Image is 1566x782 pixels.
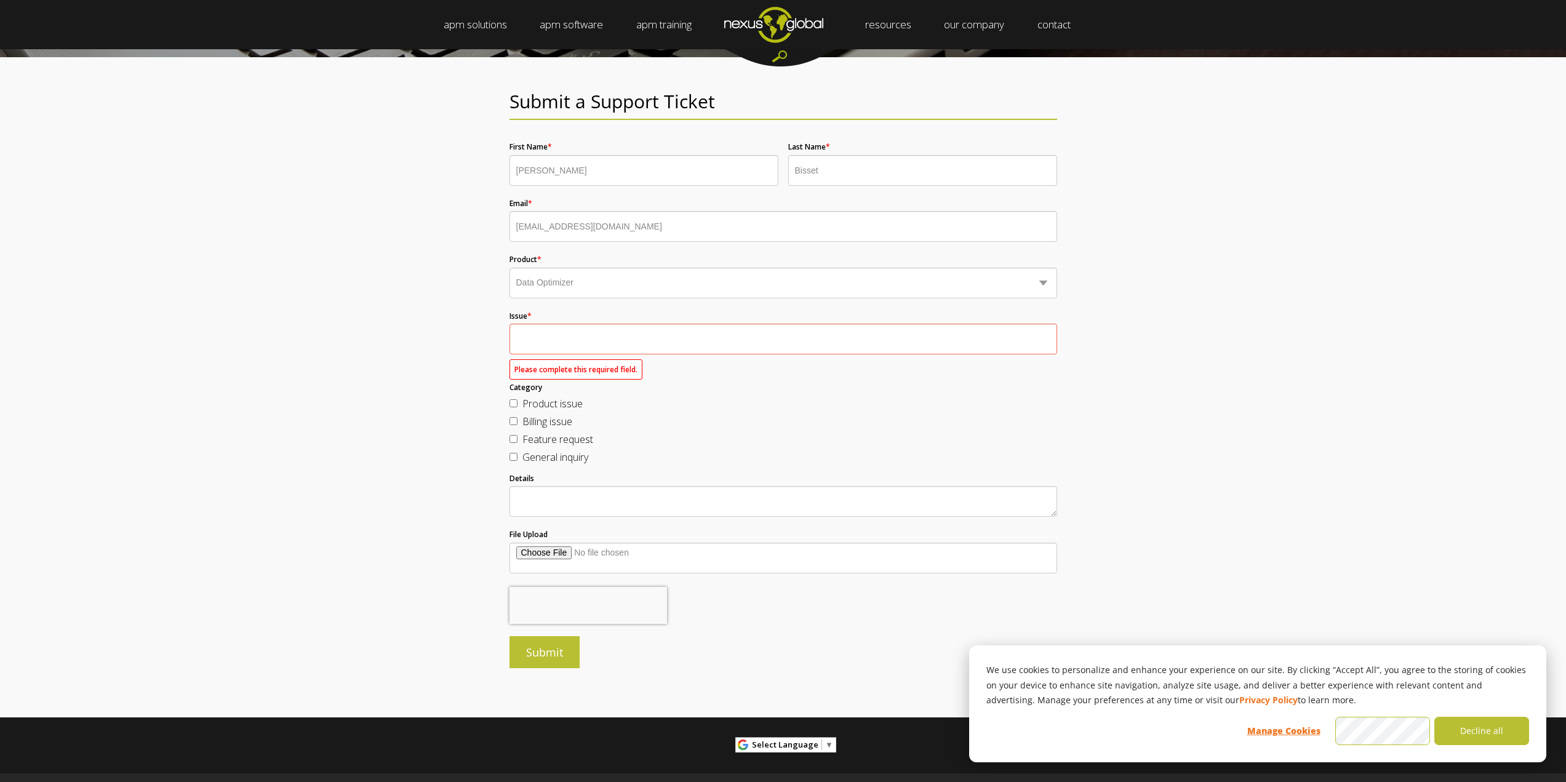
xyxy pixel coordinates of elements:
[509,142,548,152] span: First Name
[1335,717,1430,745] button: Accept all
[509,91,1057,111] h2: Submit a Support Ticket
[509,587,667,624] iframe: reCAPTCHA
[522,433,593,446] span: Feature request
[509,254,537,265] span: Product
[986,663,1529,708] p: We use cookies to personalize and enhance your experience on our site. By clicking “Accept All”, ...
[788,142,826,152] span: Last Name
[509,417,517,425] input: Billing issue
[509,399,517,407] input: Product issue
[509,382,542,393] span: Category
[522,415,572,428] span: Billing issue
[509,636,580,668] input: Submit
[1236,717,1331,745] button: Manage Cookies
[969,645,1546,762] div: Cookie banner
[821,739,822,750] span: ​
[509,453,517,461] input: General inquiry
[509,359,642,380] label: Please complete this required field.
[509,529,548,540] span: File Upload
[522,397,583,410] span: Product issue
[752,735,833,754] a: Select Language​
[825,739,833,750] span: ▼
[522,450,588,464] span: General inquiry
[509,435,517,443] input: Feature request
[509,311,527,321] span: Issue
[509,198,528,209] span: Email
[1434,717,1529,745] button: Decline all
[752,739,818,750] span: Select Language
[1239,693,1298,708] a: Privacy Policy
[509,473,534,484] span: Details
